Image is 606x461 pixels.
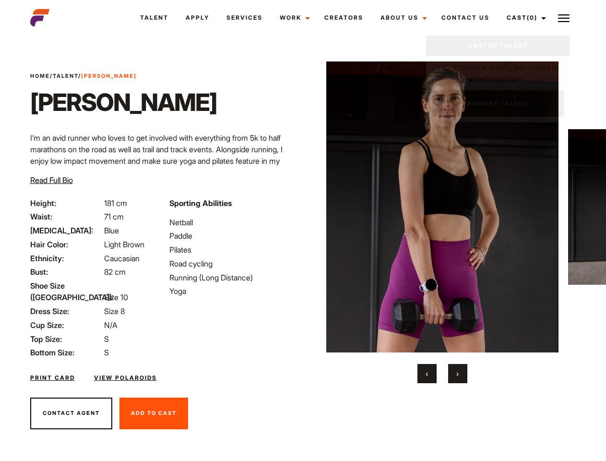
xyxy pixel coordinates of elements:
span: Cup Size: [30,319,102,331]
li: Yoga [169,285,297,297]
span: Top Size: [30,333,102,345]
span: N/A [104,320,118,330]
span: Waist: [30,211,102,222]
p: Your shortlist is empty, get started by shortlisting talent. [426,56,570,85]
span: Shoe Size ([GEOGRAPHIC_DATA]): [30,280,102,303]
button: Read Full Bio [30,174,73,186]
a: Talent [131,5,177,31]
button: Contact Agent [30,398,112,429]
span: 181 cm [104,198,127,208]
button: Add To Cast [119,398,188,429]
span: Add To Cast [131,410,177,416]
span: Read Full Bio [30,175,73,185]
li: Road cycling [169,258,297,269]
strong: Sporting Abilities [169,198,232,208]
a: Creators [316,5,372,31]
span: Hair Color: [30,239,102,250]
a: View Polaroids [94,374,157,382]
span: Size 8 [104,306,125,316]
strong: [PERSON_NAME] [81,73,137,79]
span: Dress Size: [30,305,102,317]
span: (0) [527,14,537,21]
span: Caucasian [104,254,140,263]
a: Cast(0) [498,5,552,31]
a: Work [271,5,316,31]
span: / / [30,72,137,80]
a: Browse Talent [432,90,564,117]
span: Light Brown [104,240,144,249]
span: Height: [30,197,102,209]
span: S [104,334,109,344]
a: Home [30,73,50,79]
li: Pilates [169,244,297,255]
img: cropped-aefm-brand-fav-22-square.png [30,8,49,27]
span: Ethnicity: [30,253,102,264]
li: Paddle [169,230,297,242]
h1: [PERSON_NAME] [30,88,217,117]
img: Burger icon [558,12,570,24]
span: Bottom Size: [30,347,102,358]
a: Services [218,5,271,31]
a: Apply [177,5,218,31]
a: Casted Talent [426,36,570,56]
span: 82 cm [104,267,126,277]
span: Blue [104,226,119,235]
span: Next [456,369,459,378]
a: Contact Us [433,5,498,31]
a: Print Card [30,374,75,382]
span: Size 10 [104,292,128,302]
span: S [104,348,109,357]
a: Talent [53,73,78,79]
span: 71 cm [104,212,124,221]
span: [MEDICAL_DATA]: [30,225,102,236]
li: Running (Long Distance) [169,272,297,283]
li: Netball [169,217,297,228]
a: About Us [372,5,433,31]
span: Previous [426,369,428,378]
span: Bust: [30,266,102,278]
p: I’m an avid runner who loves to get involved with everything from 5k to half marathons on the roa... [30,132,297,190]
